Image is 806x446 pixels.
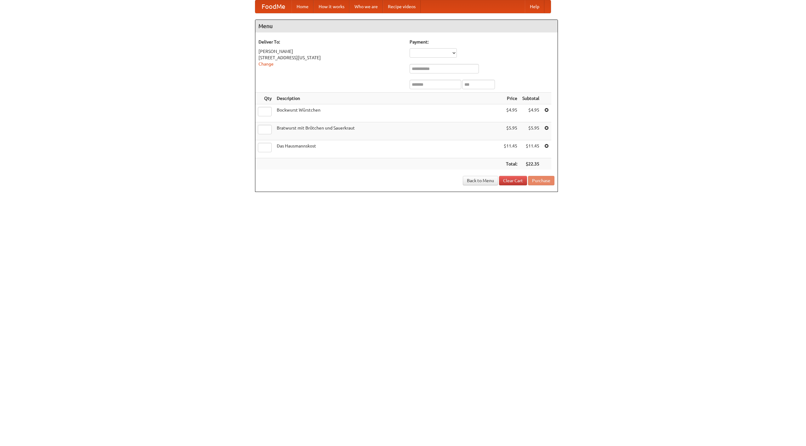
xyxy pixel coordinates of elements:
[463,176,498,185] a: Back to Menu
[255,0,292,13] a: FoodMe
[410,39,554,45] h5: Payment:
[383,0,421,13] a: Recipe videos
[501,140,520,158] td: $11.45
[499,176,527,185] a: Clear Cart
[274,104,501,122] td: Bockwurst Würstchen
[501,93,520,104] th: Price
[258,48,403,55] div: [PERSON_NAME]
[501,122,520,140] td: $5.95
[501,158,520,170] th: Total:
[525,0,544,13] a: Help
[274,140,501,158] td: Das Hausmannskost
[258,39,403,45] h5: Deliver To:
[528,176,554,185] button: Purchase
[501,104,520,122] td: $4.95
[520,122,542,140] td: $5.95
[520,158,542,170] th: $22.35
[349,0,383,13] a: Who we are
[255,20,558,32] h4: Menu
[274,122,501,140] td: Bratwurst mit Brötchen und Sauerkraut
[258,55,403,61] div: [STREET_ADDRESS][US_STATE]
[314,0,349,13] a: How it works
[520,140,542,158] td: $11.45
[255,93,274,104] th: Qty
[520,104,542,122] td: $4.95
[274,93,501,104] th: Description
[292,0,314,13] a: Home
[258,61,274,67] a: Change
[520,93,542,104] th: Subtotal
